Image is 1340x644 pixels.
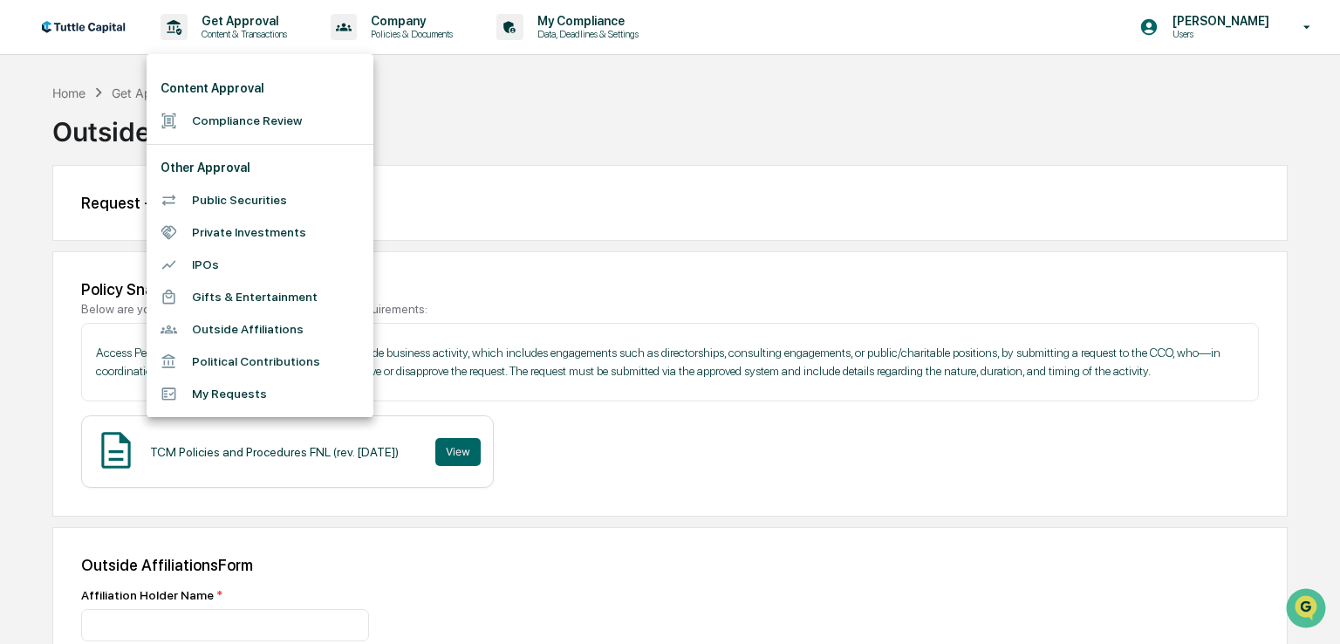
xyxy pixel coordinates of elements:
[147,184,373,216] li: Public Securities
[147,378,373,410] li: My Requests
[123,295,211,309] a: Powered byPylon
[147,72,373,105] li: Content Approval
[297,139,318,160] button: Start new chat
[10,213,120,244] a: 🖐️Preclearance
[59,151,221,165] div: We're available if you need us!
[1284,586,1331,634] iframe: Open customer support
[144,220,216,237] span: Attestations
[17,134,49,165] img: 1746055101610-c473b297-6a78-478c-a979-82029cc54cd1
[147,346,373,378] li: Political Contributions
[35,220,113,237] span: Preclearance
[120,213,223,244] a: 🗄️Attestations
[174,296,211,309] span: Pylon
[17,255,31,269] div: 🔎
[147,281,373,313] li: Gifts & Entertainment
[10,246,117,277] a: 🔎Data Lookup
[147,249,373,281] li: IPOs
[147,105,373,137] li: Compliance Review
[35,253,110,271] span: Data Lookup
[147,152,373,184] li: Other Approval
[126,222,140,236] div: 🗄️
[147,216,373,249] li: Private Investments
[17,222,31,236] div: 🖐️
[17,37,318,65] p: How can we help?
[59,134,286,151] div: Start new chat
[147,313,373,346] li: Outside Affiliations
